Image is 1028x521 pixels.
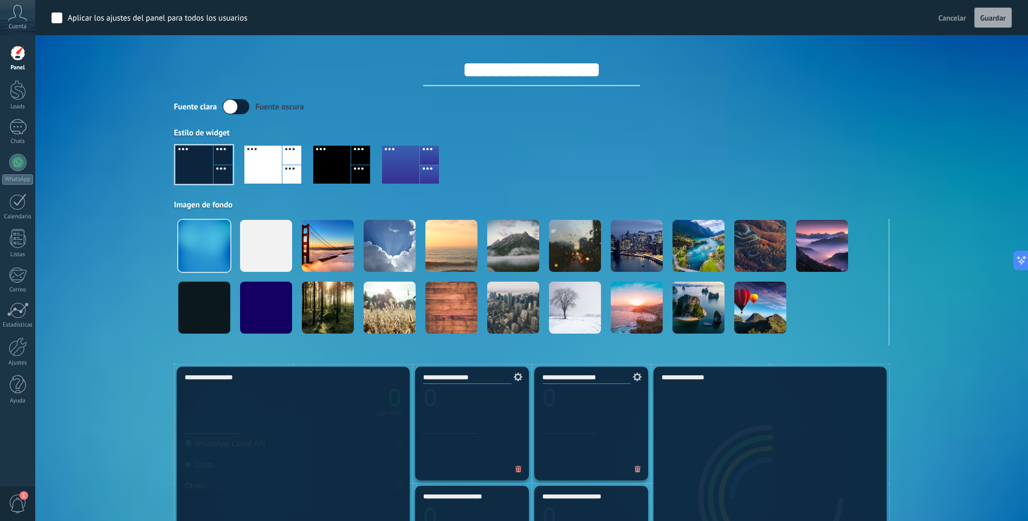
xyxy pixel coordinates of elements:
[2,213,34,220] div: Calendario
[2,103,34,110] div: Leads
[2,322,34,329] div: Estadísticas
[2,286,34,294] div: Correo
[934,10,971,26] button: Cancelar
[174,102,217,112] div: Fuente clara
[2,64,34,71] div: Panel
[9,23,27,30] span: Cuenta
[20,491,28,500] span: 1
[2,360,34,367] div: Ajustes
[939,13,966,23] span: Cancelar
[174,200,889,210] div: Imagen de fondo
[2,251,34,258] div: Listas
[2,398,34,405] div: Ayuda
[980,14,1006,22] span: Guardar
[2,138,34,145] div: Chats
[2,174,33,185] div: WhatsApp
[974,8,1012,28] button: Guardar
[255,102,304,112] div: Fuente oscura
[174,128,889,138] div: Estilo de widget
[68,13,248,24] div: Aplicar los ajustes del panel para todos los usuarios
